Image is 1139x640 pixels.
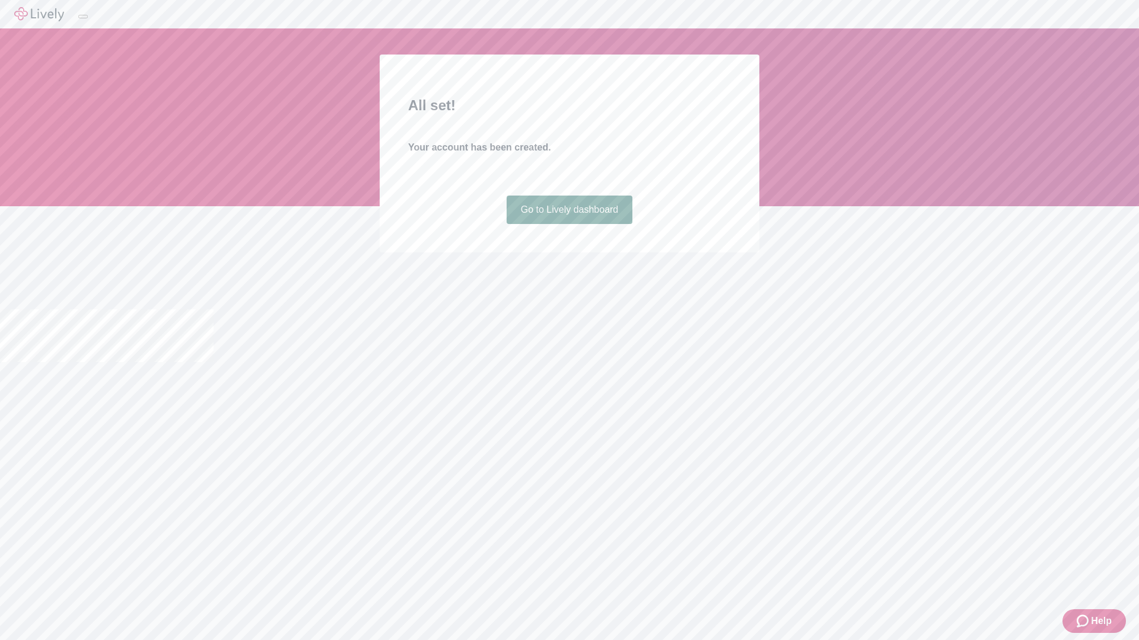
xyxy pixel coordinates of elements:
[1077,614,1091,628] svg: Zendesk support icon
[1062,609,1126,633] button: Zendesk support iconHelp
[1091,614,1112,628] span: Help
[507,196,633,224] a: Go to Lively dashboard
[408,95,731,116] h2: All set!
[408,140,731,155] h4: Your account has been created.
[14,7,64,21] img: Lively
[78,15,88,18] button: Log out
